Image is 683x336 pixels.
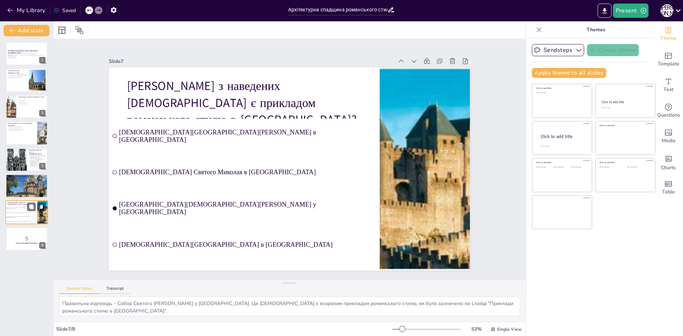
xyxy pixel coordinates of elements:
div: Add charts and graphs [654,149,683,175]
div: Add a table [654,175,683,201]
p: Generated with [URL] [8,57,46,59]
span: Text [663,86,673,94]
div: 1 [39,57,46,63]
div: Click to add text [554,166,570,168]
p: Унікальні архітектурні рішення [8,130,35,131]
div: 4 [39,137,46,143]
p: Вплив на сучасну архітектуру [8,77,27,78]
div: 4 [6,121,48,145]
div: 3 [6,95,48,118]
p: 5 [8,235,46,242]
button: My Library [5,5,48,16]
div: Slide 7 / 8 [56,326,392,332]
p: Архітектурні елементи романського стилю [18,96,46,98]
p: [GEOGRAPHIC_DATA][DEMOGRAPHIC_DATA][PERSON_NAME] у [GEOGRAPHIC_DATA] [29,160,46,166]
div: Click to add title [599,161,650,164]
button: Present [613,4,648,18]
div: Click to add body [541,145,586,147]
div: 5 [39,163,46,169]
span: Charts [661,164,676,172]
div: Saved [54,7,76,14]
div: Click to add text [536,166,552,168]
span: Table [662,188,675,196]
span: [DEMOGRAPHIC_DATA][GEOGRAPHIC_DATA] в [GEOGRAPHIC_DATA] [6,221,37,222]
div: Click to add text [599,166,622,168]
p: Приклади романського стилю в [GEOGRAPHIC_DATA] [29,149,46,155]
button: Duplicate Slide [27,203,36,211]
strong: Особливості романського стилю в архітектурі [GEOGRAPHIC_DATA] [8,50,37,54]
div: Add ready made slides [654,47,683,73]
div: 2 [39,84,46,90]
p: Вплив романського стилю на українську архітектуру [8,122,35,126]
div: 8 [39,242,46,249]
div: Add text boxes [654,73,683,98]
p: Романський стиль виник в XI столітті [8,73,27,74]
p: Невеликі вікна [18,102,46,103]
span: Single View [497,326,521,332]
div: Click to add title [602,100,649,104]
p: [DEMOGRAPHIC_DATA] Святого Миколая в [GEOGRAPHIC_DATA] [29,158,46,160]
div: 53 % [468,326,485,332]
span: [DEMOGRAPHIC_DATA][GEOGRAPHIC_DATA][PERSON_NAME] в [GEOGRAPHIC_DATA] [201,121,418,284]
div: С [PERSON_NAME] [661,4,673,17]
div: 6 [6,174,48,198]
button: С [PERSON_NAME] [661,4,673,18]
p: Адаптація до місцевих умов [8,127,35,129]
button: Apply theme to all slides [532,68,606,78]
p: Використання романських елементів [8,177,46,179]
span: Position [75,26,84,34]
div: Click to add title [599,124,650,127]
button: Create theme [587,44,639,56]
strong: Готові до вікторини? Розпочнемо! [16,242,38,244]
p: Основні риси романського стилю [8,75,27,77]
div: 8 [6,227,48,251]
div: Click to add title [536,87,587,90]
span: Theme [660,34,677,42]
div: Click to add text [536,92,587,94]
span: Template [658,60,679,68]
button: Export to PowerPoint [598,4,611,18]
div: 1 [6,42,48,65]
div: Add images, graphics, shapes or video [654,124,683,149]
p: Романський стиль в [GEOGRAPHIC_DATA] [8,74,27,76]
span: [DEMOGRAPHIC_DATA][GEOGRAPHIC_DATA][PERSON_NAME] в [GEOGRAPHIC_DATA] [6,208,37,209]
p: Поєднання традиційних та сучасних елементів [8,180,46,181]
div: 2 [6,68,48,92]
div: Click to add text [601,107,648,109]
p: Ця презентація розглядає основні риси романського стилю в архітектурі [GEOGRAPHIC_DATA], його іст... [8,53,46,57]
input: Insert title [288,5,387,15]
div: 5 [6,148,48,171]
p: Круглі арки [18,101,46,102]
p: [PERSON_NAME] з наведених [DEMOGRAPHIC_DATA] є прикладом романського стилю в [GEOGRAPHIC_DATA]? [7,202,35,208]
div: Click to add text [627,166,650,168]
p: Масивні стіни [18,99,46,101]
button: Add slide [4,25,49,36]
div: 7 [5,201,48,225]
p: Вплив на дизайнерів [8,181,46,183]
p: Історичний контекст романського стилю [8,70,27,74]
p: Вплив на церкви та монастирі [8,126,35,127]
p: Themes [545,21,647,38]
p: Круглі арки в нових проектах [8,178,46,180]
div: 6 [39,189,46,196]
span: [DEMOGRAPHIC_DATA] Святого Миколая в [GEOGRAPHIC_DATA] [6,212,37,213]
p: Сучасні тенденції в архітектурі [8,175,46,177]
p: [DEMOGRAPHIC_DATA][GEOGRAPHIC_DATA][PERSON_NAME] в [GEOGRAPHIC_DATA] [29,154,46,158]
div: 3 [39,110,46,116]
span: [GEOGRAPHIC_DATA][DEMOGRAPHIC_DATA][PERSON_NAME] у [GEOGRAPHIC_DATA] [6,216,37,218]
div: Get real-time input from your audience [654,98,683,124]
span: [DEMOGRAPHIC_DATA][GEOGRAPHIC_DATA] в [GEOGRAPHIC_DATA] [267,36,480,193]
div: Layout [56,25,68,36]
button: Sendsteps [532,44,584,56]
p: Вплив на замки та оборонні споруди [8,128,35,130]
textarea: Правильна відповідь - Собор Святого [PERSON_NAME] у [GEOGRAPHIC_DATA]. Ця [DEMOGRAPHIC_DATA] є яс... [59,297,520,316]
p: [PERSON_NAME] з наведених [DEMOGRAPHIC_DATA] є прикладом романського стилю в [GEOGRAPHIC_DATA]? [183,142,403,320]
div: 7 [39,216,46,222]
span: Media [662,137,676,145]
button: Speaker Notes [59,286,99,294]
p: Куполи та контрфорси [18,103,46,105]
button: Transcript [99,286,131,294]
div: Click to add title [536,161,587,164]
span: [GEOGRAPHIC_DATA][DEMOGRAPHIC_DATA][PERSON_NAME] у [GEOGRAPHIC_DATA] [244,62,461,225]
div: Click to add title [541,133,586,139]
